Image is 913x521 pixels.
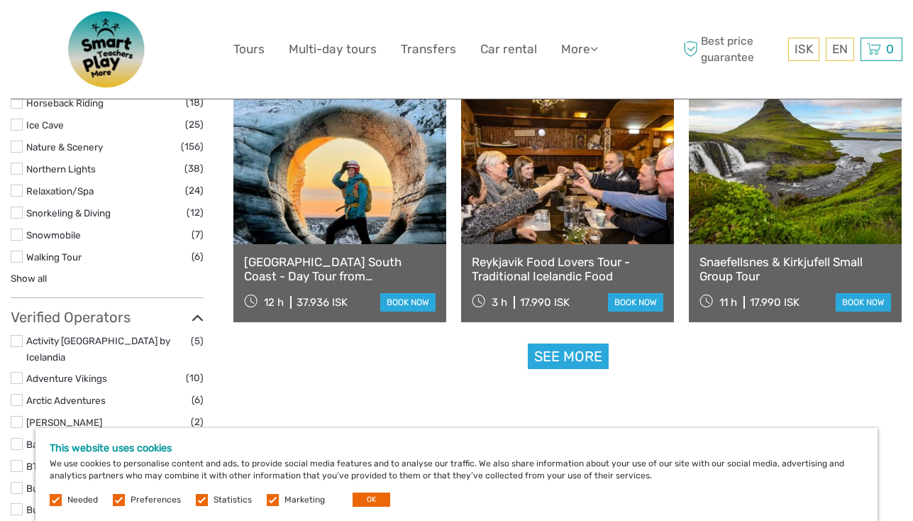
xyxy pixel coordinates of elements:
label: Statistics [214,494,252,506]
span: (12) [187,204,204,221]
span: 11 h [719,296,737,309]
a: Reykjavik Food Lovers Tour - Traditional Icelandic Food [472,255,663,284]
span: ISK [795,42,813,56]
span: 3 h [492,296,507,309]
span: (24) [185,182,204,199]
span: (6) [192,392,204,408]
a: Car rental [480,39,537,60]
a: Transfers [401,39,456,60]
a: Walking Tour [26,251,82,263]
a: book now [380,293,436,312]
span: 0 [884,42,896,56]
div: We use cookies to personalise content and ads, to provide social media features and to analyse ou... [35,428,878,521]
a: [GEOGRAPHIC_DATA] South Coast - Day Tour from [GEOGRAPHIC_DATA] [244,255,436,284]
div: EN [826,38,854,61]
a: Snorkeling & Diving [26,207,111,219]
label: Needed [67,494,98,506]
a: BagBee [26,439,61,450]
span: (6) [192,248,204,265]
span: (156) [181,138,204,155]
div: 17.990 ISK [520,296,570,309]
div: 37.936 ISK [297,296,348,309]
h5: This website uses cookies [50,442,863,454]
a: See more [528,344,609,370]
label: Marketing [284,494,325,506]
a: BT Travel [26,461,67,472]
a: Tours [233,39,265,60]
div: 17.990 ISK [750,296,799,309]
button: OK [353,493,390,507]
a: Snaefellsnes & Kirkjufell Small Group Tour [699,255,891,284]
a: Activity [GEOGRAPHIC_DATA] by Icelandia [26,335,170,363]
span: (18) [186,94,204,111]
span: (38) [184,160,204,177]
span: (2) [191,414,204,430]
a: BusTravel [GEOGRAPHIC_DATA] [26,504,167,515]
a: Arctic Adventures [26,395,106,406]
a: Horseback Riding [26,97,104,109]
a: Adventure Vikings [26,373,107,384]
a: Nature & Scenery [26,141,103,153]
button: Open LiveChat chat widget [163,22,180,39]
a: Multi-day tours [289,39,377,60]
span: (25) [185,116,204,133]
span: 12 h [264,296,284,309]
span: (10) [186,370,204,386]
p: We're away right now. Please check back later! [20,25,160,36]
a: More [561,39,598,60]
a: Relaxation/Spa [26,185,94,197]
span: Best price guarantee [680,33,785,65]
a: Northern Lights [26,163,96,175]
label: Preferences [131,494,181,506]
span: (5) [191,333,204,349]
a: [PERSON_NAME] [26,417,102,428]
a: book now [836,293,891,312]
a: Ice Cave [26,119,64,131]
a: Snowmobile [26,229,81,241]
h3: Verified Operators [11,309,204,326]
span: (7) [192,226,204,243]
img: 3577-08614e58-788b-417f-8607-12aa916466bf_logo_big.png [50,11,164,88]
a: Buggy Iceland [26,483,89,494]
a: Show all [11,273,47,284]
a: book now [608,293,663,312]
